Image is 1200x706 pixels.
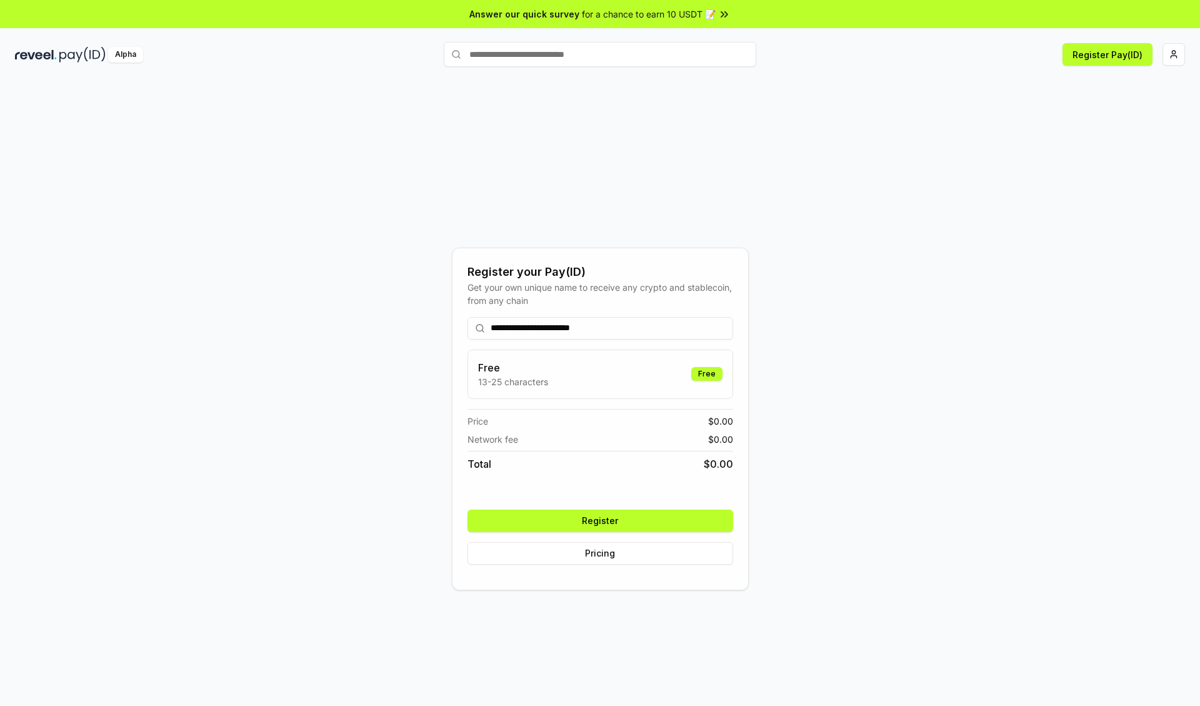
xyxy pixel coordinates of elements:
[467,456,491,472] span: Total
[15,47,57,63] img: reveel_dark
[467,433,518,446] span: Network fee
[478,360,548,375] h3: Free
[467,263,733,281] div: Register your Pay(ID)
[582,8,716,21] span: for a chance to earn 10 USDT 📝
[1062,43,1152,66] button: Register Pay(ID)
[708,433,733,446] span: $ 0.00
[478,375,548,388] p: 13-25 characters
[691,367,722,381] div: Free
[467,542,733,565] button: Pricing
[708,415,733,428] span: $ 0.00
[108,47,143,63] div: Alpha
[469,8,579,21] span: Answer our quick survey
[704,456,733,472] span: $ 0.00
[467,415,488,428] span: Price
[59,47,106,63] img: pay_id
[467,281,733,307] div: Get your own unique name to receive any crypto and stablecoin, from any chain
[467,510,733,532] button: Register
